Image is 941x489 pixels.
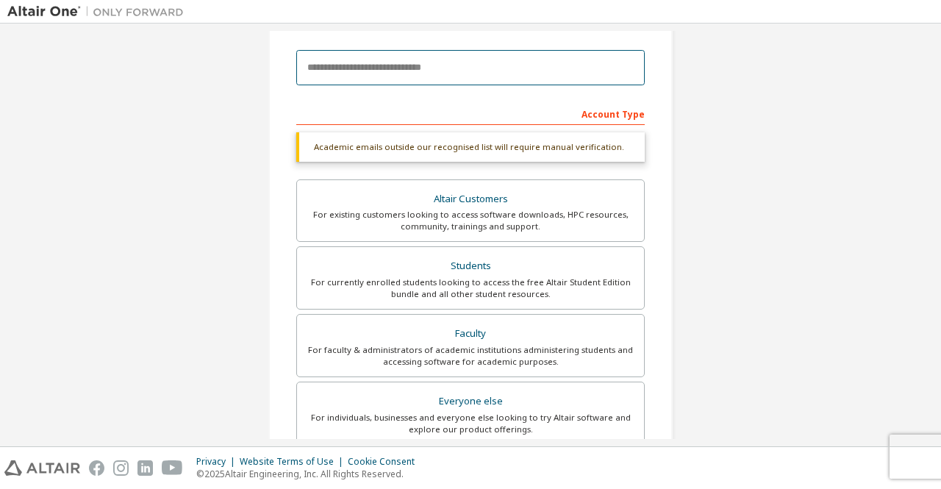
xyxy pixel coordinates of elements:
img: altair_logo.svg [4,460,80,476]
img: Altair One [7,4,191,19]
img: facebook.svg [89,460,104,476]
div: Privacy [196,456,240,468]
div: For faculty & administrators of academic institutions administering students and accessing softwa... [306,344,635,368]
div: Website Terms of Use [240,456,348,468]
img: youtube.svg [162,460,183,476]
div: Altair Customers [306,189,635,210]
div: Students [306,256,635,276]
div: Account Type [296,101,645,125]
div: Faculty [306,324,635,344]
div: Everyone else [306,391,635,412]
div: Academic emails outside our recognised list will require manual verification. [296,132,645,162]
img: instagram.svg [113,460,129,476]
div: For currently enrolled students looking to access the free Altair Student Edition bundle and all ... [306,276,635,300]
div: For existing customers looking to access software downloads, HPC resources, community, trainings ... [306,209,635,232]
div: For individuals, businesses and everyone else looking to try Altair software and explore our prod... [306,412,635,435]
p: © 2025 Altair Engineering, Inc. All Rights Reserved. [196,468,423,480]
div: Cookie Consent [348,456,423,468]
img: linkedin.svg [137,460,153,476]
